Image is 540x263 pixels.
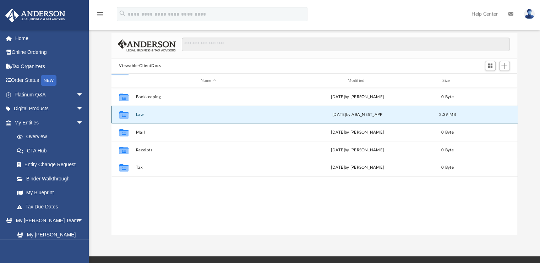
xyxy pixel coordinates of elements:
div: Modified [284,78,430,84]
a: menu [96,13,104,18]
a: Tax Due Dates [10,200,94,214]
div: [DATE] by [PERSON_NAME] [284,94,430,100]
span: 0 Byte [441,148,454,152]
span: arrow_drop_down [76,214,91,228]
button: Tax [136,166,281,170]
input: Search files and folders [182,38,509,51]
button: Viewable-ClientDocs [119,63,161,69]
span: arrow_drop_down [76,116,91,130]
span: arrow_drop_down [76,88,91,102]
img: User Pic [524,9,535,19]
span: 0 Byte [441,166,454,170]
div: Name [135,78,281,84]
button: Bookkeeping [136,95,281,99]
a: Overview [10,130,94,144]
i: search [119,10,126,17]
div: NEW [41,75,56,86]
a: Order StatusNEW [5,73,94,88]
a: Home [5,31,94,45]
span: 0 Byte [441,130,454,134]
div: [DATE] by ABA_NEST_APP [284,112,430,118]
button: Switch to Grid View [485,61,496,71]
i: menu [96,10,104,18]
button: Law [136,112,281,117]
button: Mail [136,130,281,135]
div: id [465,78,514,84]
div: Size [433,78,462,84]
a: Entity Change Request [10,158,94,172]
button: Receipts [136,148,281,152]
a: Digital Productsarrow_drop_down [5,102,94,116]
span: arrow_drop_down [76,102,91,116]
div: [DATE] by [PERSON_NAME] [284,165,430,171]
span: 2.39 MB [439,113,456,117]
a: CTA Hub [10,144,94,158]
a: My Entitiesarrow_drop_down [5,116,94,130]
img: Anderson Advisors Platinum Portal [3,9,67,22]
a: My [PERSON_NAME] Team [10,228,87,250]
a: Platinum Q&Aarrow_drop_down [5,88,94,102]
a: My Blueprint [10,186,91,200]
div: grid [111,88,518,235]
button: Add [499,61,510,71]
a: Binder Walkthrough [10,172,94,186]
a: My [PERSON_NAME] Teamarrow_drop_down [5,214,91,228]
a: Online Ordering [5,45,94,60]
div: [DATE] by [PERSON_NAME] [284,129,430,136]
div: [DATE] by [PERSON_NAME] [284,147,430,153]
a: Tax Organizers [5,59,94,73]
span: 0 Byte [441,95,454,99]
div: id [114,78,132,84]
